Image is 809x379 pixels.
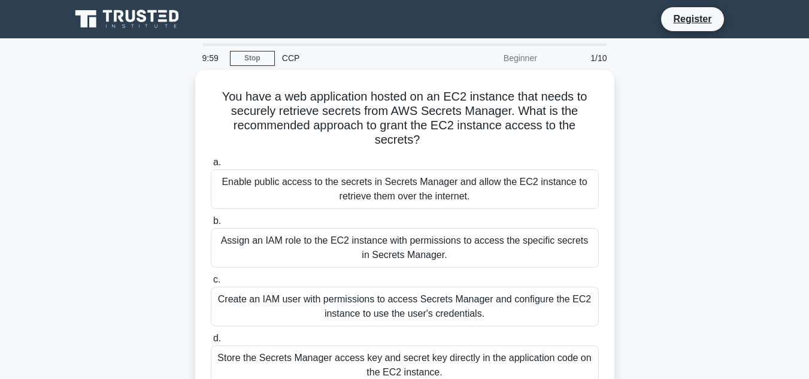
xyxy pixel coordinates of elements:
[195,46,230,70] div: 9:59
[211,287,599,326] div: Create an IAM user with permissions to access Secrets Manager and configure the EC2 instance to u...
[211,169,599,209] div: Enable public access to the secrets in Secrets Manager and allow the EC2 instance to retrieve the...
[230,51,275,66] a: Stop
[275,46,440,70] div: CCP
[213,274,220,284] span: c.
[213,216,221,226] span: b.
[666,11,719,26] a: Register
[210,89,600,148] h5: You have a web application hosted on an EC2 instance that needs to securely retrieve secrets from...
[213,333,221,343] span: d.
[211,228,599,268] div: Assign an IAM role to the EC2 instance with permissions to access the specific secrets in Secrets...
[213,157,221,167] span: a.
[544,46,614,70] div: 1/10
[440,46,544,70] div: Beginner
